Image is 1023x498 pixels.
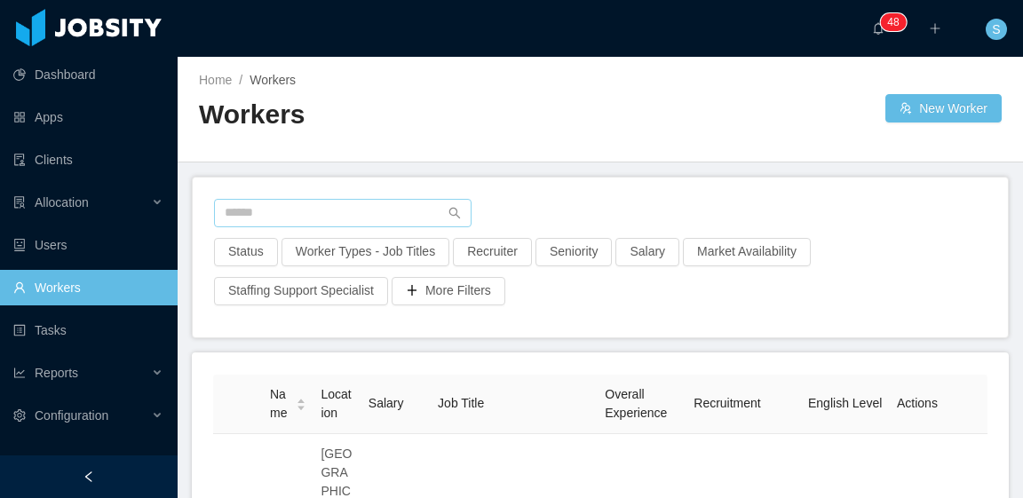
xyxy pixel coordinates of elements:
h2: Workers [199,97,600,133]
i: icon: caret-down [297,403,306,408]
i: icon: bell [872,22,884,35]
a: icon: appstoreApps [13,99,163,135]
a: icon: userWorkers [13,270,163,305]
button: Status [214,238,278,266]
sup: 48 [880,13,906,31]
span: Salary [369,396,404,410]
button: Staffing Support Specialist [214,277,388,305]
span: Allocation [35,195,89,209]
button: Seniority [535,238,612,266]
span: / [239,73,242,87]
div: Sort [296,396,306,408]
i: icon: plus [929,22,941,35]
i: icon: search [448,207,461,219]
a: Home [199,73,232,87]
span: English Level [808,396,882,410]
span: Configuration [35,408,108,423]
span: S [992,19,1000,40]
button: Salary [615,238,679,266]
p: 8 [893,13,900,31]
i: icon: line-chart [13,367,26,379]
span: Actions [897,396,938,410]
a: icon: auditClients [13,142,163,178]
span: Name [270,385,289,423]
i: icon: solution [13,196,26,209]
button: Worker Types - Job Titles [282,238,449,266]
a: icon: profileTasks [13,312,163,348]
span: Recruitment [694,396,760,410]
button: icon: plusMore Filters [392,277,505,305]
i: icon: setting [13,409,26,422]
i: icon: caret-up [297,397,306,402]
span: Job Title [438,396,484,410]
button: Market Availability [683,238,811,266]
p: 4 [887,13,893,31]
a: icon: robotUsers [13,227,163,263]
span: Workers [250,73,296,87]
span: Overall Experience [605,387,667,420]
button: icon: usergroup-addNew Worker [885,94,1002,123]
a: icon: pie-chartDashboard [13,57,163,92]
span: Location [321,387,351,420]
button: Recruiter [453,238,532,266]
span: Reports [35,366,78,380]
